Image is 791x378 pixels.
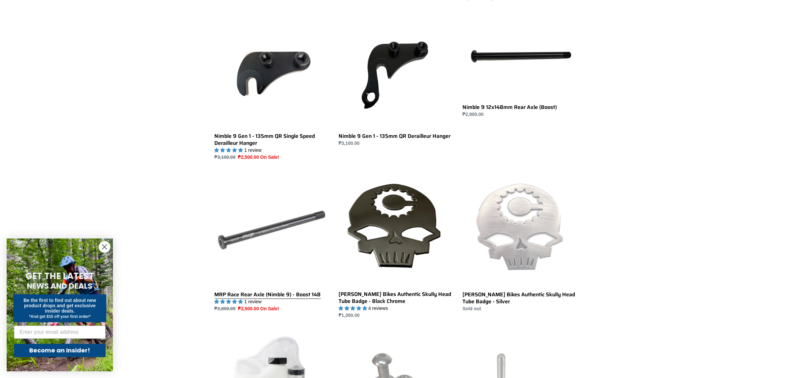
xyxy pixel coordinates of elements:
[29,314,90,319] span: *And get $10 off your first order*
[27,281,93,291] span: NEWS AND DEALS
[14,326,106,339] input: Enter your email address
[99,241,110,253] button: Close dialog
[14,344,106,357] button: Become an Insider!
[24,298,96,314] span: Be the first to find out about new product drops and get exclusive insider deals.
[26,270,94,282] span: GET THE LATEST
